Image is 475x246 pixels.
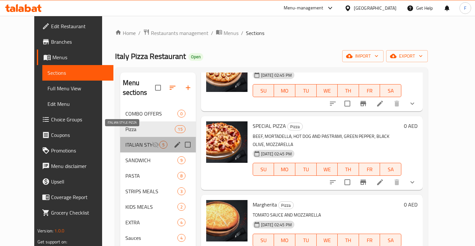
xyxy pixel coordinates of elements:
h6: 0 AED [404,200,417,209]
span: SANDWICH [125,156,177,164]
div: items [177,110,185,117]
div: SANDWICH9 [120,152,196,168]
span: Choice Groups [51,116,108,123]
button: delete [389,174,405,190]
div: items [177,234,185,242]
a: Menus [216,29,238,37]
span: 8 [178,173,185,179]
a: Choice Groups [37,112,113,127]
div: items [159,141,167,149]
span: TU [298,236,314,245]
span: 5 [160,142,167,148]
span: 4 [178,219,185,226]
button: Add section [180,80,196,95]
span: Sauces [125,234,177,242]
span: Edit Menu [48,100,108,108]
a: Promotions [37,143,113,158]
span: WE [319,165,335,174]
div: EXTRA4 [120,215,196,230]
span: Upsell [51,178,108,185]
a: Coupons [37,127,113,143]
button: MO [274,84,295,97]
span: [DATE] 02:45 PM [259,151,294,157]
span: Open [188,54,203,60]
span: Sort sections [165,80,180,95]
button: sort-choices [325,96,341,111]
p: BEEF, MORTADELLA, HOT DOG AND PASTRAMI, GREEN PEPPER, BLACK OLIVE, MOZZARELLA [253,132,401,149]
span: SPECIAL PIZZA [253,121,286,131]
div: items [177,218,185,226]
button: TH [338,84,359,97]
button: FR [359,163,380,176]
span: Select all sections [151,81,165,95]
button: TH [338,163,359,176]
button: TU [295,163,317,176]
div: PASTA8 [120,168,196,184]
img: SPECIAL PIZZA [206,121,248,163]
a: Sections [42,65,113,81]
span: Pizza [125,125,175,133]
span: ITALIAN STYLE PIZZA [125,141,152,149]
span: [DATE] 02:45 PM [259,72,294,78]
a: Home [115,29,136,37]
span: STRIPS MEALS [125,187,177,195]
button: edit [173,140,182,150]
span: PASTA [125,172,177,180]
button: SA [380,84,401,97]
span: COMBO OFFERS [125,110,177,117]
li: / [241,29,243,37]
li: / [211,29,213,37]
img: Margherita [206,200,248,241]
span: Pizza [288,123,302,130]
span: TU [298,165,314,174]
span: Restaurants management [151,29,208,37]
button: show more [405,96,420,111]
div: [GEOGRAPHIC_DATA] [354,5,396,12]
a: Edit Restaurant [37,18,113,34]
span: Menus [224,29,238,37]
button: show more [405,174,420,190]
div: Open [188,53,203,61]
span: Italy Pizza Restaurant [115,49,186,63]
div: Menu-management [284,4,323,12]
span: KIDS MEALS [125,203,177,211]
h6: 0 AED [404,121,417,130]
span: Margherita [253,200,277,209]
a: Branches [37,34,113,50]
a: Coverage Report [37,189,113,205]
span: 1.0.0 [54,227,64,235]
span: SA [383,236,399,245]
span: Pizza [279,202,293,209]
button: SU [253,84,274,97]
button: MO [274,163,295,176]
li: / [138,29,141,37]
a: Edit Menu [42,96,113,112]
span: 2 [178,204,185,210]
button: import [342,50,384,62]
button: sort-choices [325,174,341,190]
span: 9 [178,157,185,163]
span: MO [277,165,293,174]
a: Upsell [37,174,113,189]
span: Coverage Report [51,193,108,201]
div: Pizza [287,123,303,130]
button: SU [253,163,274,176]
span: MO [277,86,293,95]
span: TH [340,236,356,245]
span: Menus [52,53,108,61]
span: import [347,52,378,60]
a: Menus [37,50,113,65]
span: WE [319,236,335,245]
span: 0 [178,111,185,117]
button: WE [317,84,338,97]
div: KIDS MEALS2 [120,199,196,215]
button: Branch-specific-item [355,174,371,190]
span: EXTRA [125,218,177,226]
span: FR [362,86,378,95]
span: Promotions [51,147,108,154]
